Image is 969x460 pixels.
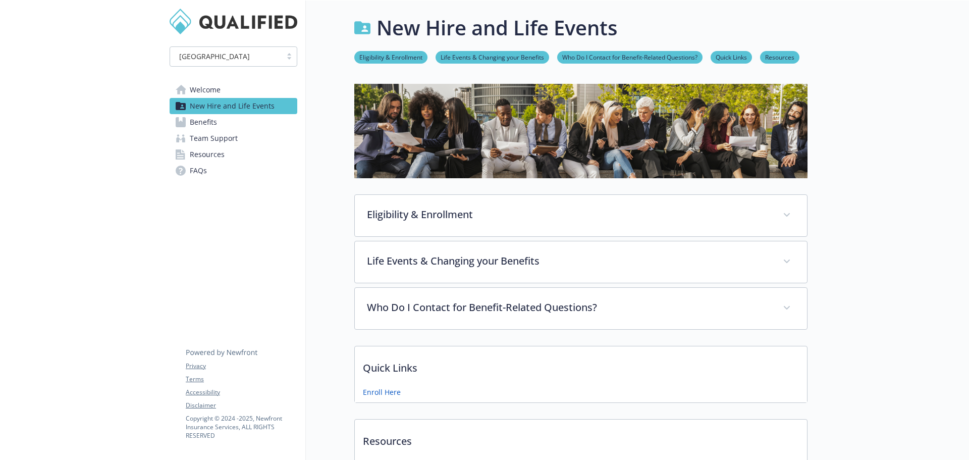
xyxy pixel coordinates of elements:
span: Team Support [190,130,238,146]
span: Benefits [190,114,217,130]
a: Privacy [186,362,297,371]
span: New Hire and Life Events [190,98,275,114]
a: Terms [186,375,297,384]
span: FAQs [190,163,207,179]
a: FAQs [170,163,297,179]
a: Quick Links [711,52,752,62]
a: Eligibility & Enrollment [354,52,427,62]
a: Life Events & Changing your Benefits [436,52,549,62]
p: Copyright © 2024 - 2025 , Newfront Insurance Services, ALL RIGHTS RESERVED [186,414,297,440]
a: New Hire and Life Events [170,98,297,114]
a: Disclaimer [186,401,297,410]
div: Eligibility & Enrollment [355,195,807,236]
h1: New Hire and Life Events [376,13,617,43]
span: Resources [190,146,225,163]
a: Resources [760,52,799,62]
p: Who Do I Contact for Benefit-Related Questions? [367,300,771,315]
a: Resources [170,146,297,163]
div: Who Do I Contact for Benefit-Related Questions? [355,288,807,329]
span: [GEOGRAPHIC_DATA] [179,51,250,62]
p: Eligibility & Enrollment [367,207,771,222]
a: Team Support [170,130,297,146]
img: new hire page banner [354,84,807,178]
p: Quick Links [355,346,807,384]
p: Resources [355,420,807,457]
span: Welcome [190,82,221,98]
a: Who Do I Contact for Benefit-Related Questions? [557,52,703,62]
a: Enroll Here [363,387,401,397]
a: Accessibility [186,388,297,397]
div: Life Events & Changing your Benefits [355,241,807,283]
span: [GEOGRAPHIC_DATA] [175,51,277,62]
p: Life Events & Changing your Benefits [367,253,771,269]
a: Benefits [170,114,297,130]
a: Welcome [170,82,297,98]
